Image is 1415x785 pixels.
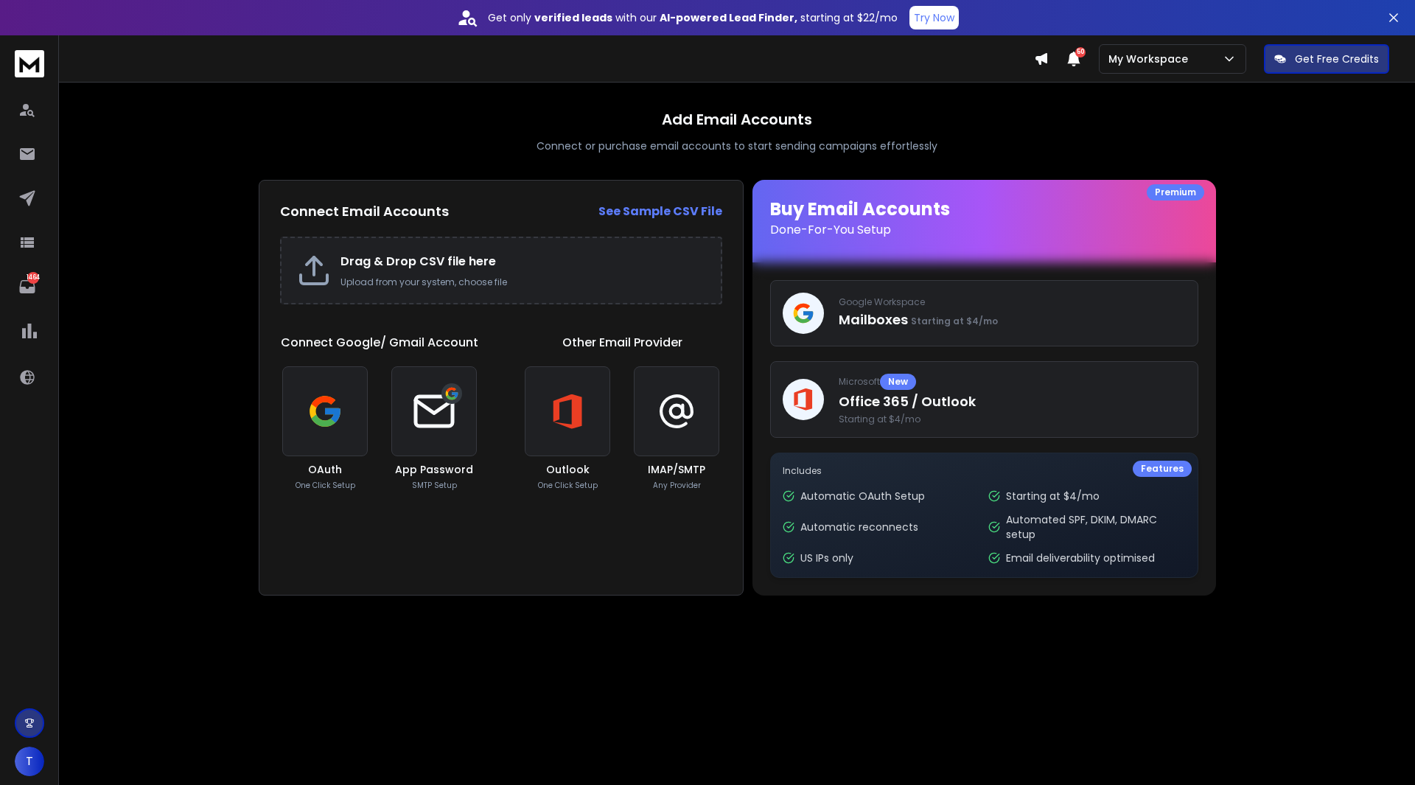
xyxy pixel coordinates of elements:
h1: Other Email Provider [562,334,682,352]
h3: IMAP/SMTP [648,462,705,477]
p: 1464 [27,272,39,284]
h2: Connect Email Accounts [280,201,449,222]
strong: verified leads [534,10,612,25]
p: Get only with our starting at $22/mo [488,10,898,25]
button: T [15,747,44,776]
p: My Workspace [1108,52,1194,66]
span: Starting at $4/mo [839,414,1186,425]
div: New [880,374,916,390]
h3: Outlook [546,462,590,477]
div: Premium [1147,184,1204,200]
p: Office 365 / Outlook [839,391,1186,412]
p: One Click Setup [538,480,598,491]
div: Features [1133,461,1192,477]
p: SMTP Setup [412,480,457,491]
span: Starting at $4/mo [911,315,998,327]
button: Try Now [909,6,959,29]
p: Google Workspace [839,296,1186,308]
span: 50 [1075,47,1086,57]
p: One Click Setup [296,480,355,491]
p: Automatic reconnects [800,520,918,534]
p: Email deliverability optimised [1006,551,1155,565]
p: Microsoft [839,374,1186,390]
h1: Buy Email Accounts [770,198,1198,239]
h3: App Password [395,462,473,477]
p: Try Now [914,10,954,25]
h1: Add Email Accounts [662,109,812,130]
p: Includes [783,465,1186,477]
p: Automatic OAuth Setup [800,489,925,503]
strong: AI-powered Lead Finder, [660,10,797,25]
p: US IPs only [800,551,853,565]
p: Mailboxes [839,310,1186,330]
p: Upload from your system, choose file [340,276,706,288]
a: 1464 [13,272,42,301]
p: Connect or purchase email accounts to start sending campaigns effortlessly [537,139,937,153]
button: Get Free Credits [1264,44,1389,74]
h3: OAuth [308,462,342,477]
p: Get Free Credits [1295,52,1379,66]
a: See Sample CSV File [598,203,722,220]
h2: Drag & Drop CSV file here [340,253,706,271]
h1: Connect Google/ Gmail Account [281,334,478,352]
p: Starting at $4/mo [1006,489,1100,503]
img: logo [15,50,44,77]
p: Any Provider [653,480,701,491]
p: Done-For-You Setup [770,221,1198,239]
p: Automated SPF, DKIM, DMARC setup [1006,512,1185,542]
